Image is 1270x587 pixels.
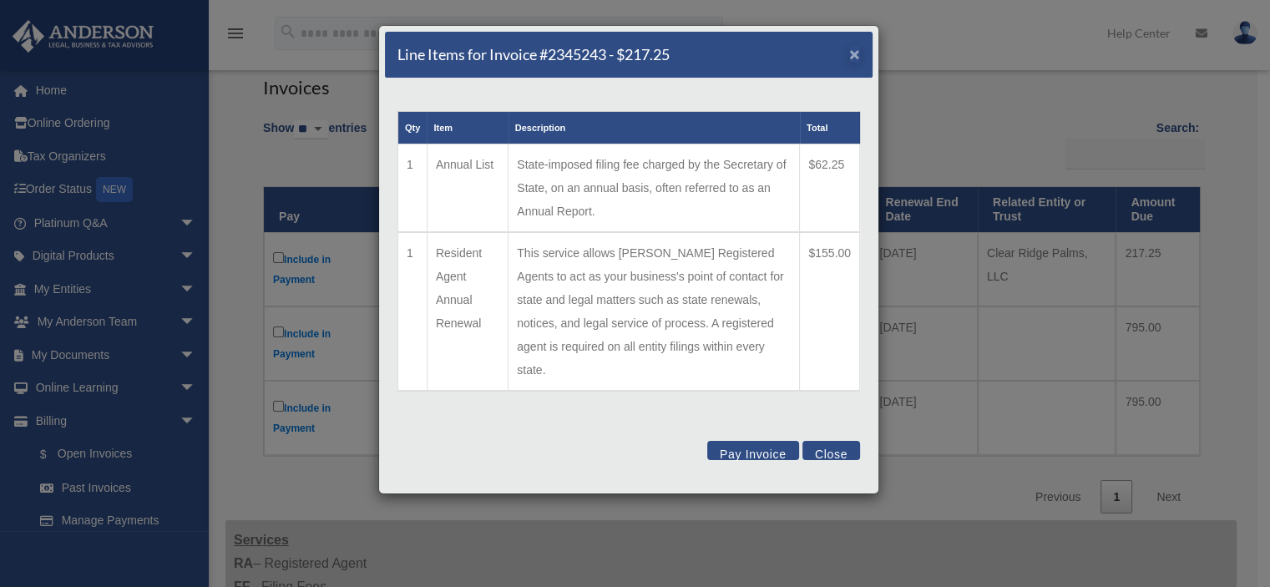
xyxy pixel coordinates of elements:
td: Resident Agent Annual Renewal [427,232,508,391]
td: $62.25 [800,144,860,233]
th: Item [427,112,508,144]
th: Total [800,112,860,144]
button: Pay Invoice [707,441,799,460]
span: × [849,44,860,63]
td: This service allows [PERSON_NAME] Registered Agents to act as your business's point of contact fo... [509,232,800,391]
button: Close [849,45,860,63]
td: $155.00 [800,232,860,391]
td: 1 [398,232,428,391]
h5: Line Items for Invoice #2345243 - $217.25 [397,44,670,65]
button: Close [802,441,860,460]
td: Annual List [427,144,508,233]
th: Qty [398,112,428,144]
th: Description [509,112,800,144]
td: 1 [398,144,428,233]
td: State-imposed filing fee charged by the Secretary of State, on an annual basis, often referred to... [509,144,800,233]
